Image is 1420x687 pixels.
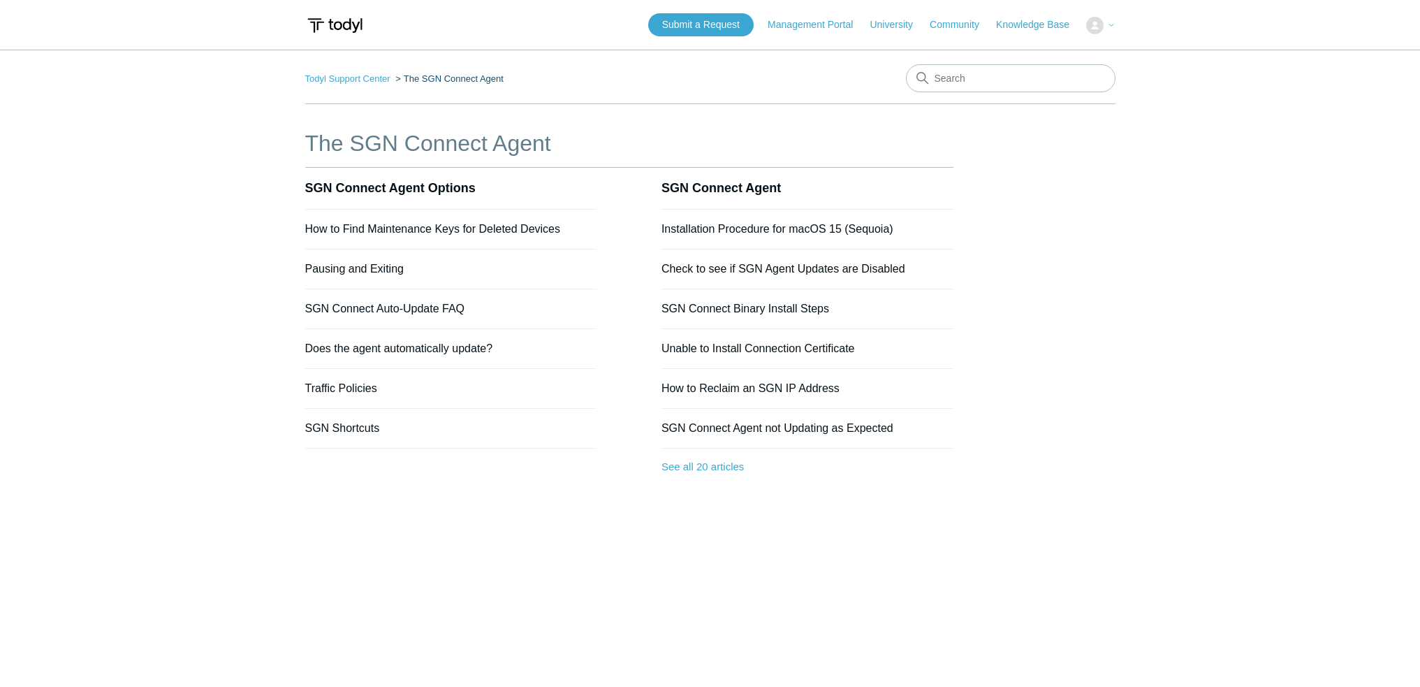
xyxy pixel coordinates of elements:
a: SGN Connect Agent not Updating as Expected [661,422,893,434]
a: Installation Procedure for macOS 15 (Sequoia) [661,223,893,235]
a: Management Portal [768,17,867,32]
a: Check to see if SGN Agent Updates are Disabled [661,263,905,275]
a: Traffic Policies [305,382,377,394]
a: Todyl Support Center [305,73,390,84]
a: Pausing and Exiting [305,263,404,275]
a: University [870,17,926,32]
li: Todyl Support Center [305,73,393,84]
a: SGN Connect Auto-Update FAQ [305,303,465,314]
img: Todyl Support Center Help Center home page [305,13,365,38]
a: See all 20 articles [661,449,953,486]
a: Submit a Request [648,13,754,36]
h1: The SGN Connect Agent [305,126,953,160]
a: How to Reclaim an SGN IP Address [661,382,840,394]
a: SGN Connect Agent Options [305,181,476,195]
li: The SGN Connect Agent [393,73,504,84]
a: How to Find Maintenance Keys for Deleted Devices [305,223,561,235]
a: Does the agent automatically update? [305,342,493,354]
a: Community [930,17,993,32]
a: SGN Shortcuts [305,422,380,434]
a: SGN Connect Binary Install Steps [661,303,829,314]
a: Knowledge Base [996,17,1083,32]
input: Search [906,64,1115,92]
a: Unable to Install Connection Certificate [661,342,855,354]
a: SGN Connect Agent [661,181,781,195]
